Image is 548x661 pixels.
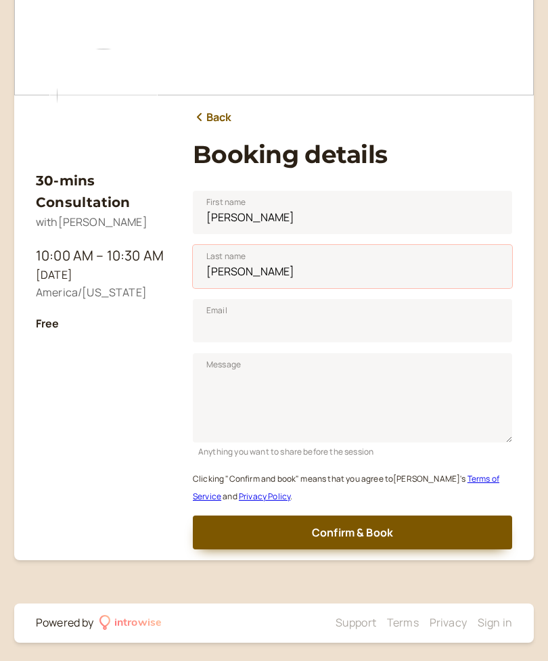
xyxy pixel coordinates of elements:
[36,214,147,229] span: with [PERSON_NAME]
[114,614,162,632] div: introwise
[193,353,512,442] textarea: Message
[36,267,171,284] div: [DATE]
[193,140,512,169] h1: Booking details
[36,170,171,214] h3: 30-mins Consultation
[312,525,393,540] span: Confirm & Book
[206,358,241,371] span: Message
[36,245,171,267] div: 10:00 AM – 10:30 AM
[193,516,512,549] button: Confirm & Book
[336,615,376,630] a: Support
[193,191,512,234] input: First name
[193,109,232,127] a: Back
[478,615,512,630] a: Sign in
[206,250,246,263] span: Last name
[193,299,512,342] input: Email
[36,316,60,331] b: Free
[206,304,227,317] span: Email
[430,615,467,630] a: Privacy
[193,473,499,502] a: Terms of Service
[193,442,512,458] div: Anything you want to share before the session
[36,284,171,302] div: America/[US_STATE]
[36,614,94,632] div: Powered by
[193,245,512,288] input: Last name
[206,196,246,209] span: First name
[239,491,290,502] a: Privacy Policy
[193,473,499,502] small: Clicking "Confirm and book" means that you agree to [PERSON_NAME] ' s and .
[99,614,162,632] a: introwise
[387,615,419,630] a: Terms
